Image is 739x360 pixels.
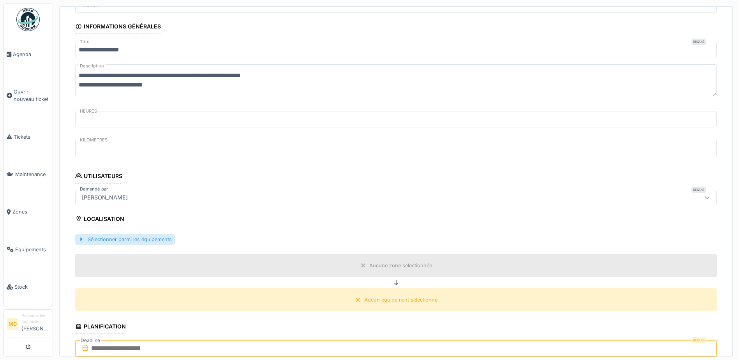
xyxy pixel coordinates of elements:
span: Tickets [14,133,49,141]
span: Ouvrir nouveau ticket [14,88,49,103]
a: Ouvrir nouveau ticket [4,73,53,118]
div: Requis [691,187,706,193]
a: Stock [4,268,53,306]
div: [PERSON_NAME] [79,193,131,202]
div: Aucune zone sélectionnée [369,262,432,269]
a: Maintenance [4,155,53,193]
label: Titre [78,39,91,45]
span: Équipements [15,246,49,253]
label: Description [78,61,106,71]
div: Localisation [75,213,124,226]
span: Maintenance [15,171,49,178]
div: Requis [691,39,706,45]
div: Aucun équipement sélectionné [364,296,437,304]
label: KILOMETRES [78,137,109,143]
a: Zones [4,193,53,231]
div: Requis [691,337,706,343]
div: Planification [75,321,126,334]
a: Tickets [4,118,53,155]
img: Badge_color-CXgf-gQk.svg [16,8,40,31]
a: MD Responsable technicien[PERSON_NAME] [7,313,49,337]
div: Informations générales [75,21,161,34]
div: Sélectionner parmi les équipements [75,234,175,245]
label: Deadline [80,336,101,345]
label: Demandé par [78,186,109,192]
span: Zones [12,208,49,215]
div: Responsable technicien [21,313,49,325]
li: MD [7,318,18,330]
a: Agenda [4,35,53,73]
span: Agenda [13,51,49,58]
a: Équipements [4,231,53,268]
div: Utilisateurs [75,170,122,184]
li: [PERSON_NAME] [21,313,49,335]
span: Stock [14,283,49,291]
label: HEURES [78,108,99,115]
